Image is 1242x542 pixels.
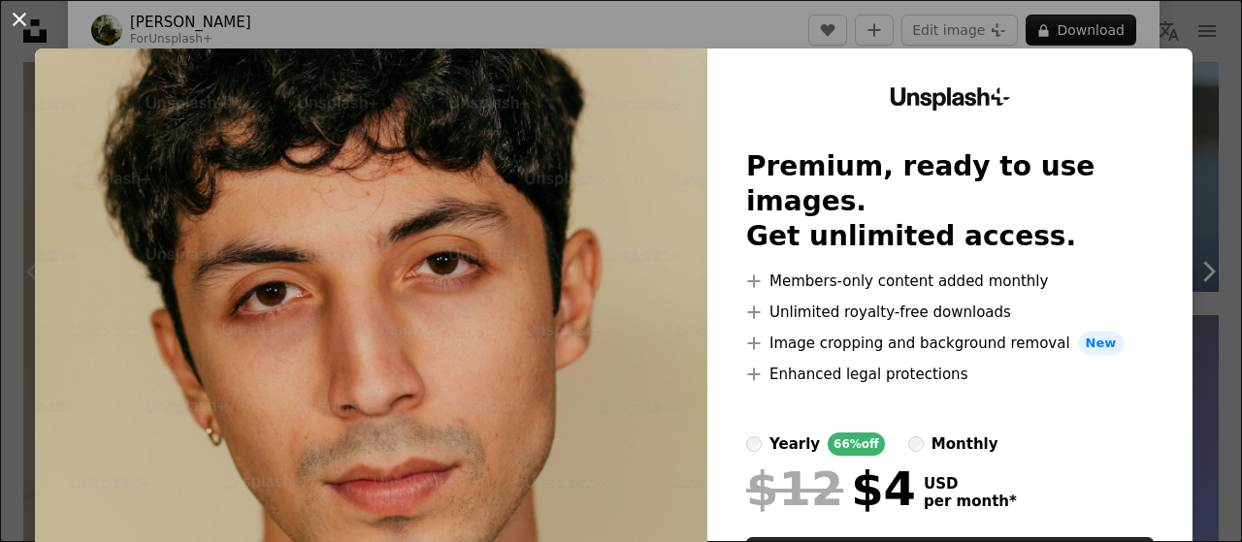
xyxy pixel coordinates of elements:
[746,463,916,514] div: $4
[908,436,924,452] input: monthly
[746,301,1154,324] li: Unlimited royalty-free downloads
[1078,332,1125,355] span: New
[769,432,820,456] div: yearly
[746,436,762,452] input: yearly66%off
[746,363,1154,386] li: Enhanced legal protections
[924,493,1017,510] span: per month *
[746,270,1154,293] li: Members-only content added monthly
[746,149,1154,254] h2: Premium, ready to use images. Get unlimited access.
[746,463,843,514] span: $12
[924,475,1017,493] span: USD
[828,432,885,456] div: 66% off
[746,332,1154,355] li: Image cropping and background removal
[931,432,998,456] div: monthly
